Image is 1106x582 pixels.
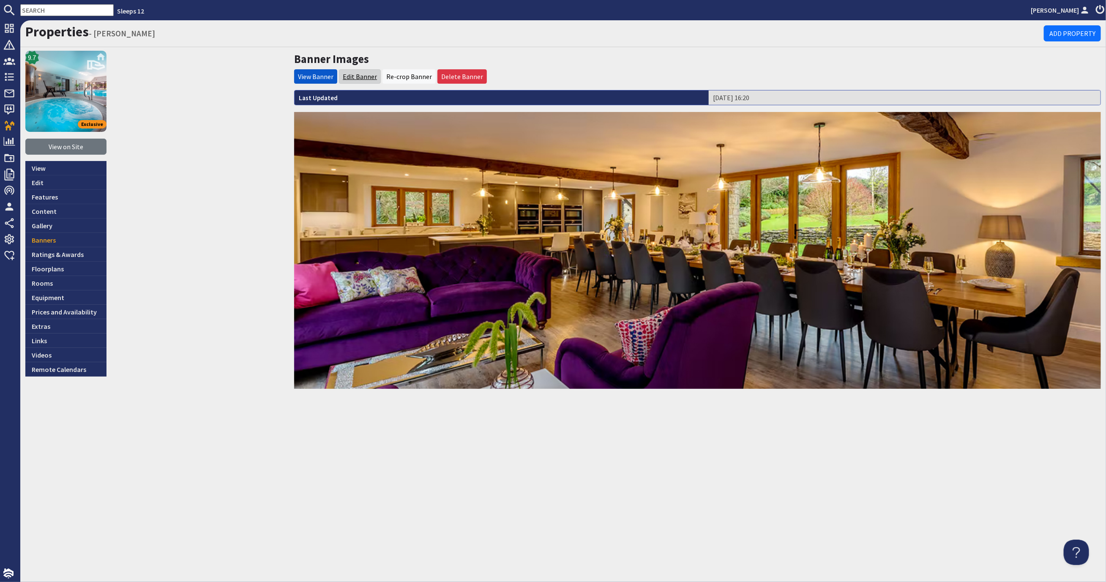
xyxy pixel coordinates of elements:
th: Last Updated [295,90,709,105]
a: Re-crop Banner [386,72,432,81]
a: Banners [25,233,107,247]
a: Equipment [25,290,107,305]
img: kingshay-barton-holiday-home-somerset-sleeps-17.full.jpg [294,112,1101,389]
a: Edit Banner [343,72,377,81]
a: Properties [25,23,89,40]
a: Delete Banner [441,72,483,81]
a: Banner Images [294,52,369,66]
a: Links [25,333,107,348]
a: Content [25,204,107,219]
a: Kingshay Barton's icon9.7Exclusive [25,51,107,132]
a: Gallery [25,219,107,233]
td: [DATE] 16:20 [709,90,1101,105]
input: SEARCH [20,4,114,16]
a: Edit [25,175,107,190]
a: View Banner [298,72,333,81]
a: Prices and Availability [25,305,107,319]
img: Kingshay Barton's icon [25,51,107,132]
a: Remote Calendars [25,362,107,377]
a: Rooms [25,276,107,290]
span: 9.7 [28,52,36,63]
a: Sleeps 12 [117,7,144,15]
a: View [25,161,107,175]
a: Ratings & Awards [25,247,107,262]
a: Features [25,190,107,204]
a: Videos [25,348,107,362]
a: Add Property [1044,25,1101,41]
a: [PERSON_NAME] [1031,5,1091,15]
small: - [PERSON_NAME] [89,28,155,38]
a: Extras [25,319,107,333]
span: Exclusive [78,120,107,128]
img: staytech_i_w-64f4e8e9ee0a9c174fd5317b4b171b261742d2d393467e5bdba4413f4f884c10.svg [3,568,14,579]
a: Floorplans [25,262,107,276]
a: View on Site [25,139,107,155]
iframe: Toggle Customer Support [1064,540,1089,565]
